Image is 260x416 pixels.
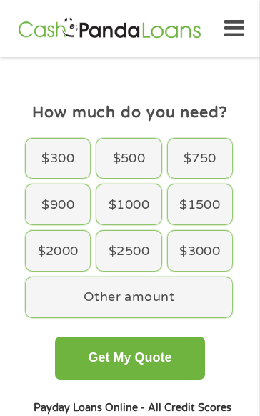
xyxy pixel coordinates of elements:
[168,139,232,179] div: $750
[168,231,232,271] div: $3000
[23,102,238,122] h4: How much do you need?
[26,139,90,179] div: $300
[26,231,90,271] div: $2000
[168,184,232,224] div: $1500
[26,277,232,317] div: Other amount
[55,337,206,380] button: Get My Quote
[96,184,161,224] div: $1000
[96,231,161,271] div: $2500
[16,16,204,40] img: GetLoanNow Logo
[26,184,90,224] div: $900
[96,139,161,179] div: $500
